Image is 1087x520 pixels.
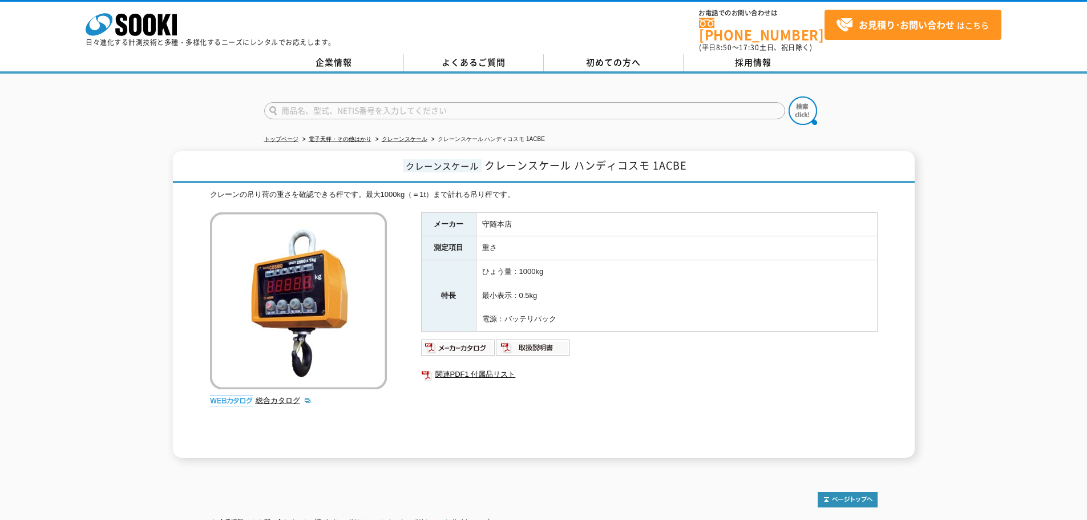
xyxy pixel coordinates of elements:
a: 企業情報 [264,54,404,71]
span: クレーンスケール ハンディコスモ 1ACBE [484,158,687,173]
span: 初めての方へ [586,56,641,68]
img: トップページへ [818,492,878,507]
span: 8:50 [716,42,732,53]
td: ひょう量：1000kg 最小表示：0.5kg 電源：バッテリパック [476,260,877,332]
a: 取扱説明書 [496,346,571,354]
input: 商品名、型式、NETIS番号を入力してください [264,102,785,119]
a: 電子天秤・その他はかり [309,136,371,142]
a: 初めての方へ [544,54,684,71]
a: 総合カタログ [256,396,312,405]
a: メーカーカタログ [421,346,496,354]
th: 特長 [421,260,476,332]
img: btn_search.png [789,96,817,125]
a: よくあるご質問 [404,54,544,71]
img: クレーンスケール ハンディコスモ 1ACBE [210,212,387,389]
a: 採用情報 [684,54,823,71]
a: お見積り･お問い合わせはこちら [825,10,1001,40]
li: クレーンスケール ハンディコスモ 1ACBE [429,134,545,146]
a: トップページ [264,136,298,142]
strong: お見積り･お問い合わせ [859,18,955,31]
a: [PHONE_NUMBER] [699,18,825,41]
th: 測定項目 [421,236,476,260]
span: (平日 ～ 土日、祝日除く) [699,42,812,53]
img: webカタログ [210,395,253,406]
a: クレーンスケール [382,136,427,142]
span: クレーンスケール [403,159,482,172]
span: お電話でのお問い合わせは [699,10,825,17]
p: 日々進化する計測技術と多種・多様化するニーズにレンタルでお応えします。 [86,39,336,46]
td: 守随本店 [476,212,877,236]
td: 重さ [476,236,877,260]
span: 17:30 [739,42,759,53]
a: 関連PDF1 付属品リスト [421,367,878,382]
div: クレーンの吊り荷の重さを確認できる秤です。最大1000kg（＝1t）まで計れる吊り秤です。 [210,189,878,201]
img: 取扱説明書 [496,338,571,357]
span: はこちら [836,17,989,34]
th: メーカー [421,212,476,236]
img: メーカーカタログ [421,338,496,357]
